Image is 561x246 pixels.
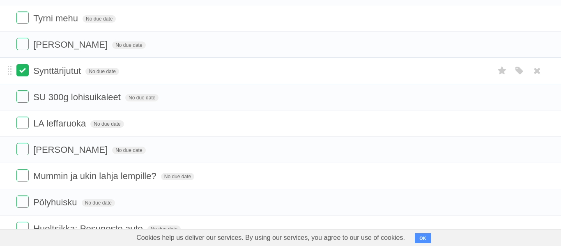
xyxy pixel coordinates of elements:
span: Tyrni mehu [33,13,80,23]
span: No due date [83,15,116,23]
label: Done [16,11,29,24]
label: Done [16,117,29,129]
span: [PERSON_NAME] [33,145,110,155]
span: No due date [82,199,115,207]
button: OK [415,233,431,243]
label: Done [16,222,29,234]
span: LA leffaruoka [33,118,88,129]
span: Mummin ja ukin lahja lempille? [33,171,159,181]
span: No due date [112,41,145,49]
label: Done [16,195,29,208]
label: Done [16,38,29,50]
span: No due date [161,173,194,180]
label: Done [16,64,29,76]
label: Done [16,90,29,103]
label: Done [16,169,29,182]
span: [PERSON_NAME] [33,39,110,50]
label: Star task [494,64,510,78]
label: Done [16,143,29,155]
span: Huoltsikka: Pesuneste auto [33,223,145,234]
span: No due date [85,68,119,75]
span: No due date [147,225,181,233]
span: Pölyhuisku [33,197,79,207]
span: No due date [90,120,124,128]
span: Cookies help us deliver our services. By using our services, you agree to our use of cookies. [128,230,413,246]
span: Synttärijutut [33,66,83,76]
span: No due date [112,147,145,154]
span: SU 300g lohisuikaleet [33,92,123,102]
span: No due date [125,94,159,101]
